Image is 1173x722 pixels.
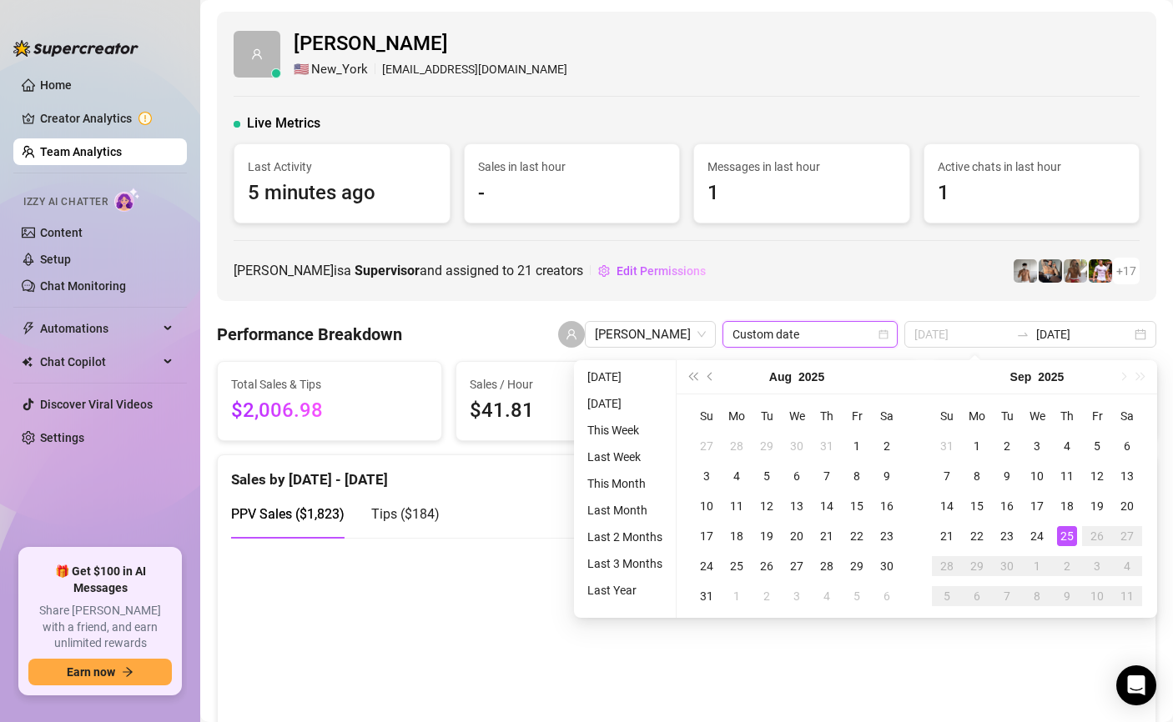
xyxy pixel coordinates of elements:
li: This Week [581,420,669,440]
td: 2025-08-09 [872,461,902,491]
div: 14 [937,496,957,516]
td: 2025-09-03 [1022,431,1052,461]
div: 16 [997,496,1017,516]
td: 2025-09-08 [962,461,992,491]
td: 2025-08-27 [782,551,812,581]
div: 11 [727,496,747,516]
li: Last Month [581,500,669,520]
td: 2025-08-15 [842,491,872,521]
div: 16 [877,496,897,516]
img: logo-BBDzfeDw.svg [13,40,138,57]
div: 11 [1117,586,1137,606]
td: 2025-09-13 [1112,461,1142,491]
th: Th [812,401,842,431]
div: 23 [877,526,897,546]
div: 29 [757,436,777,456]
div: 30 [787,436,807,456]
td: 2025-08-02 [872,431,902,461]
div: 10 [1027,466,1047,486]
td: 2025-08-07 [812,461,842,491]
div: 29 [967,556,987,576]
td: 2025-08-13 [782,491,812,521]
th: Mo [962,401,992,431]
div: 24 [697,556,717,576]
div: 19 [1087,496,1107,516]
td: 2025-09-09 [992,461,1022,491]
span: Edit Permissions [617,264,706,278]
span: Live Metrics [247,113,320,133]
b: Supervisor [355,263,420,278]
img: Chat Copilot [22,356,33,368]
td: 2025-09-14 [932,491,962,521]
a: Discover Viral Videos [40,398,153,411]
a: Home [40,78,72,92]
span: thunderbolt [22,322,35,335]
span: Share [PERSON_NAME] with a friend, and earn unlimited rewards [28,603,172,652]
td: 2025-10-03 [1082,551,1112,581]
div: 11 [1057,466,1077,486]
td: 2025-08-04 [722,461,752,491]
td: 2025-09-05 [842,581,872,611]
span: Active chats in last hour [938,158,1126,176]
li: Last Week [581,447,669,467]
div: 1 [847,436,867,456]
td: 2025-08-25 [722,551,752,581]
div: 27 [697,436,717,456]
div: 26 [757,556,777,576]
a: Creator Analytics exclamation-circle [40,105,174,132]
span: Total Sales & Tips [231,375,428,394]
li: [DATE] [581,394,669,414]
a: Content [40,226,83,239]
img: George [1039,259,1062,283]
td: 2025-10-07 [992,581,1022,611]
div: 28 [727,436,747,456]
span: 🎁 Get $100 in AI Messages [28,564,172,596]
td: 2025-09-10 [1022,461,1052,491]
td: 2025-08-31 [692,581,722,611]
span: PPV Sales ( $1,823 ) [231,506,345,522]
div: 15 [967,496,987,516]
span: Chloe Louise [595,322,706,347]
h4: Performance Breakdown [217,323,402,346]
td: 2025-08-01 [842,431,872,461]
span: arrow-right [122,666,133,678]
div: 10 [697,496,717,516]
th: Th [1052,401,1082,431]
a: Settings [40,431,84,444]
td: 2025-08-03 [692,461,722,491]
span: Izzy AI Chatter [23,194,108,210]
td: 2025-09-05 [1082,431,1112,461]
td: 2025-08-26 [752,551,782,581]
td: 2025-10-08 [1022,581,1052,611]
span: Sales / Hour [470,375,667,394]
td: 2025-08-17 [692,521,722,551]
span: [PERSON_NAME] [294,28,567,60]
th: Tu [992,401,1022,431]
td: 2025-10-05 [932,581,962,611]
div: 6 [967,586,987,606]
div: 25 [727,556,747,576]
td: 2025-09-06 [872,581,902,611]
div: 3 [787,586,807,606]
td: 2025-08-29 [842,551,872,581]
td: 2025-09-03 [782,581,812,611]
span: $41.81 [470,395,667,427]
span: 🇺🇸 [294,60,310,80]
span: swap-right [1016,328,1030,341]
span: Tips ( $184 ) [371,506,440,522]
th: Fr [1082,401,1112,431]
div: 4 [817,586,837,606]
td: 2025-09-29 [962,551,992,581]
td: 2025-09-23 [992,521,1022,551]
div: [EMAIL_ADDRESS][DOMAIN_NAME] [294,60,567,80]
li: [DATE] [581,367,669,387]
span: Automations [40,315,159,342]
td: 2025-09-27 [1112,521,1142,551]
div: 7 [817,466,837,486]
button: Choose a year [1038,360,1064,394]
td: 2025-07-29 [752,431,782,461]
div: 4 [727,466,747,486]
div: 5 [847,586,867,606]
div: 28 [817,556,837,576]
span: 5 minutes ago [248,178,436,209]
